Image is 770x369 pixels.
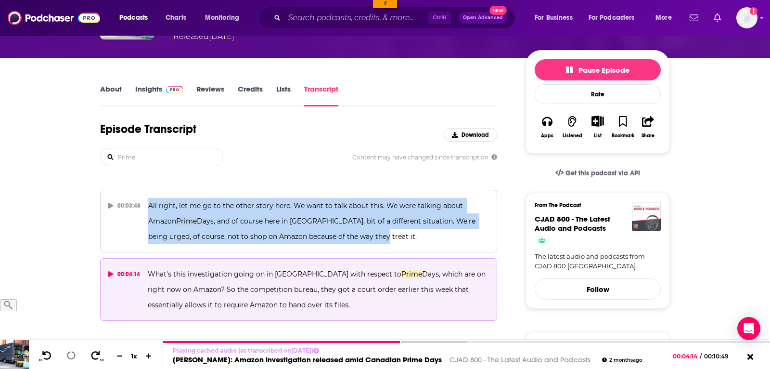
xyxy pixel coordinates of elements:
[528,10,585,26] button: open menu
[444,128,497,142] button: Download
[148,201,465,225] span: All right, let me go to the other story here. We want to talk about this. We were talking about A...
[535,252,661,271] a: The latest audio and podcasts from CJAD 800 [GEOGRAPHIC_DATA].
[535,278,661,300] button: Follow
[673,353,700,360] span: 00:04:14
[612,133,634,139] div: Bookmark
[148,2,194,10] input: ASIN
[737,317,760,340] div: Open Intercom Messenger
[267,7,525,29] div: Search podcasts, credits, & more...
[176,217,197,225] span: Prime
[37,350,55,362] button: 10
[276,84,291,106] a: Lists
[148,270,488,309] span: Days, which are on right now on Amazon? So the competition bureau, they got a court order earlier...
[535,11,573,25] span: For Business
[428,12,451,24] span: Ctrl K
[636,109,661,145] button: Share
[655,11,672,25] span: More
[166,11,186,25] span: Charts
[463,15,503,20] span: Open Advanced
[119,11,148,25] span: Podcasts
[686,10,702,26] a: Show notifications dropdown
[205,11,239,25] span: Monitoring
[610,109,635,145] button: Bookmark
[238,84,263,106] a: Credits
[196,84,224,106] a: Reviews
[100,84,122,106] a: About
[589,11,635,25] span: For Podcasters
[736,7,757,28] button: Show profile menu
[108,266,140,282] div: 00:04:14
[449,355,590,364] a: CJAD 800 - The Latest Audio and Podcasts
[148,10,164,17] a: View
[24,3,36,15] img: hlodeiro
[113,10,160,26] button: open menu
[489,6,507,15] span: New
[173,347,642,354] p: Playing cached audio (as transcribed on [DATE] )
[566,66,629,75] span: Pause Episode
[649,10,684,26] button: open menu
[108,198,141,213] div: 00:03:48
[164,10,180,17] a: Copy
[585,109,610,145] div: Show More ButtonList
[702,353,738,360] span: 00:10:49
[594,132,602,139] div: List
[284,10,428,26] input: Search podcasts, credits, & more...
[87,350,105,362] button: 30
[304,84,338,106] a: Transcript
[352,154,497,161] span: Content may have changed since transcription.
[459,12,507,24] button: Open AdvancedNew
[8,9,100,27] img: Podchaser - Follow, Share and Rate Podcasts
[700,353,702,360] span: /
[602,357,642,363] div: 2 months ago
[541,133,553,139] div: Apps
[173,31,234,42] div: Released [DATE]
[116,148,223,166] input: Search transcript...
[135,84,183,106] a: InsightsPodchaser Pro
[642,133,654,139] div: Share
[401,270,422,278] span: Prime
[535,84,661,104] div: Rate
[462,132,489,138] span: Download
[100,258,497,321] button: 00:04:14What's this investigation going on in [GEOGRAPHIC_DATA] with respect toPrimeDays, which a...
[39,358,42,362] span: 10
[51,4,128,16] input: ASIN, PO, Alias, + more...
[198,10,252,26] button: open menu
[535,59,661,80] button: Pause Episode
[565,169,640,177] span: Get this podcast via API
[100,358,103,362] span: 30
[180,10,196,17] a: Clear
[632,202,661,231] img: CJAD 800 - The Latest Audio and Podcasts
[100,190,497,252] button: 00:03:48All right, let me go to the other story here. We want to talk about this. We were talking...
[535,109,560,145] button: Apps
[148,217,477,241] span: Days, and of course here in [GEOGRAPHIC_DATA], bit of a different situation. We're being urged, o...
[159,10,192,26] a: Charts
[560,109,585,145] button: Listened
[736,7,757,28] span: Logged in as HLodeiro
[588,116,607,126] button: Show More Button
[535,214,610,233] a: CJAD 800 - The Latest Audio and Podcasts
[750,7,757,15] svg: Add a profile image
[710,10,725,26] a: Show notifications dropdown
[100,122,196,136] h1: Episode Transcript
[173,355,442,364] a: [PERSON_NAME]: Amazon investigation released amid Canadian Prime Days
[736,7,757,28] img: User Profile
[582,10,649,26] button: open menu
[126,352,142,360] div: 1 x
[563,133,582,139] div: Listened
[548,161,648,185] a: Get this podcast via API
[166,86,183,93] img: Podchaser Pro
[535,202,653,209] h3: From The Podcast
[148,270,401,278] span: What's this investigation going on in [GEOGRAPHIC_DATA] with respect to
